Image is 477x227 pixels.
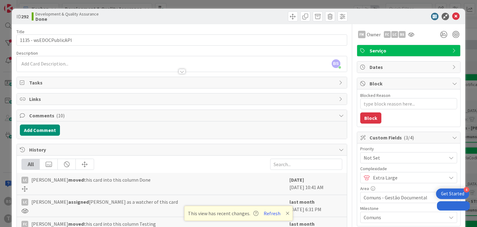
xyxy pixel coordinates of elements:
[35,11,99,16] span: Development & Quality Assurance
[360,206,457,211] div: Milestone
[29,79,335,86] span: Tasks
[370,47,449,54] span: Serviço
[370,63,449,71] span: Dates
[16,50,38,56] span: Description
[270,159,342,170] input: Search...
[68,221,84,227] b: moved
[289,199,315,205] b: last month
[384,31,391,38] div: FC
[370,134,449,141] span: Custom Fields
[289,177,304,183] b: [DATE]
[29,146,335,153] span: History
[289,221,315,227] b: last month
[332,59,340,68] span: BS
[68,199,89,205] b: assigned
[16,34,347,46] input: type card name here...
[364,193,443,202] span: Comuns - Gestão Documental
[289,198,342,214] div: [DATE] 6:31 PM
[289,176,342,192] div: [DATE] 10:41 AM
[404,134,414,141] span: ( 3/4 )
[364,153,443,162] span: Not Set
[261,209,283,217] button: Refresh
[360,166,457,171] div: Complexidade
[360,147,457,151] div: Priority
[373,173,443,182] span: Extra Large
[31,198,178,206] span: [PERSON_NAME] [PERSON_NAME] as a watcher of this card
[31,176,151,184] span: [PERSON_NAME] this card into this column Done
[29,112,335,119] span: Comments
[21,13,29,20] b: 292
[21,177,28,184] div: LC
[367,31,381,38] span: Owner
[56,112,65,119] span: ( 10 )
[22,159,40,170] div: All
[360,186,457,191] div: Area
[188,210,258,217] span: This view has recent changes.
[21,199,28,206] div: LC
[441,191,464,197] div: Get Started
[16,13,29,20] span: ID
[370,80,449,87] span: Block
[464,187,469,193] div: 4
[399,31,406,38] div: BS
[391,31,398,38] div: LC
[360,112,381,124] button: Block
[358,31,366,38] div: FM
[360,93,390,98] label: Blocked Reason
[68,177,84,183] b: moved
[29,95,335,103] span: Links
[436,188,469,199] div: Open Get Started checklist, remaining modules: 4
[16,29,25,34] label: Title
[35,16,99,21] b: Done
[364,213,443,222] span: Comuns
[20,125,60,136] button: Add Comment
